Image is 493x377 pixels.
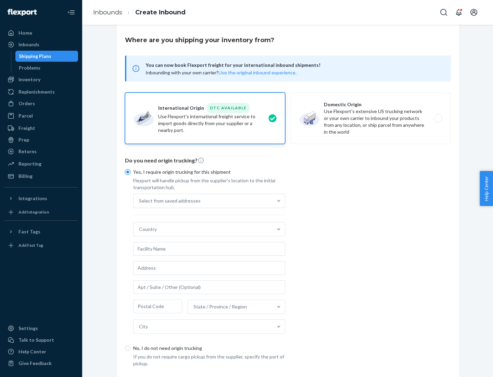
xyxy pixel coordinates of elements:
div: Shipping Plans [19,53,51,60]
div: State / Province / Region [193,303,247,310]
div: Give Feedback [18,360,52,367]
button: Open Search Box [437,5,451,19]
div: City [139,323,148,330]
a: Help Center [4,346,78,357]
button: Close Navigation [64,5,78,19]
a: Talk to Support [4,335,78,345]
div: Fast Tags [18,228,40,235]
span: You can now book Flexport freight for your international inbound shipments! [146,61,443,69]
div: Settings [18,325,38,332]
button: Fast Tags [4,226,78,237]
p: No, I do not need origin trucking [133,345,285,352]
button: Use the original inbound experience. [218,69,296,76]
a: Prep [4,134,78,145]
a: Inventory [4,74,78,85]
div: Billing [18,173,33,180]
div: Add Integration [18,209,49,215]
ol: breadcrumbs [88,2,191,23]
a: Settings [4,323,78,334]
div: Returns [18,148,37,155]
span: Inbounding with your own carrier? [146,70,296,75]
div: Inbounds [18,41,39,48]
button: Open account menu [467,5,481,19]
a: Create Inbound [135,9,186,16]
input: No, I do not need origin trucking [125,345,130,351]
button: Help Center [480,171,493,206]
div: Help Center [18,348,46,355]
a: Billing [4,171,78,182]
button: Give Feedback [4,358,78,369]
div: Replenishments [18,88,55,95]
div: Reporting [18,160,41,167]
p: Yes, I require origin trucking for this shipment [133,169,285,175]
div: Home [18,29,32,36]
input: Postal Code [133,300,182,313]
a: Parcel [4,110,78,121]
div: Talk to Support [18,337,54,343]
input: Address [133,261,285,275]
div: Parcel [18,112,33,119]
div: Add Fast Tag [18,242,43,248]
a: Freight [4,123,78,134]
a: Orders [4,98,78,109]
div: Orders [18,100,35,107]
button: Integrations [4,193,78,204]
div: Problems [19,64,40,71]
div: Inventory [18,76,40,83]
input: Facility Name [133,242,285,256]
div: Prep [18,136,29,143]
div: Select from saved addresses [139,197,201,204]
a: Reporting [4,158,78,169]
a: Add Integration [4,207,78,218]
p: Do you need origin trucking? [125,157,451,165]
a: Add Fast Tag [4,240,78,251]
a: Problems [15,62,78,73]
img: Flexport logo [8,9,37,16]
button: Open notifications [452,5,466,19]
a: Shipping Plans [15,51,78,62]
a: Replenishments [4,86,78,97]
input: Apt / Suite / Other (Optional) [133,280,285,294]
div: Freight [18,125,35,132]
p: If you do not require cargo pickup from the supplier, specify the port of pickup. [133,353,285,367]
a: Inbounds [93,9,122,16]
p: Flexport will handle pickup from the supplier's location to the initial transportation hub. [133,177,285,191]
div: Integrations [18,195,47,202]
a: Returns [4,146,78,157]
a: Inbounds [4,39,78,50]
a: Home [4,27,78,38]
h3: Where are you shipping your inventory from? [125,36,274,45]
input: Yes, I require origin trucking for this shipment [125,169,130,175]
div: Country [139,226,157,233]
